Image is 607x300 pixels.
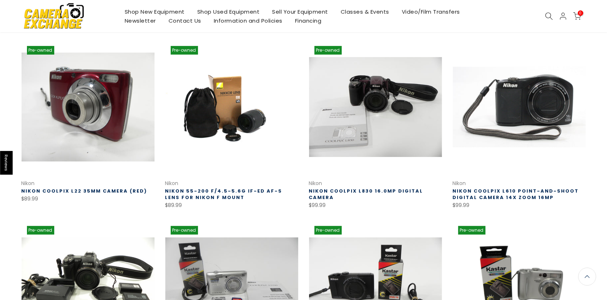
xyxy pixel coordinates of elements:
a: Nikon [309,180,322,187]
div: $99.99 [309,201,442,210]
a: Sell Your Equipment [266,7,335,16]
div: $89.99 [165,201,298,210]
a: Nikon Coolpix L830 16.0mp Digital Camera [309,188,423,201]
a: Back to the top [578,268,596,286]
a: Video/Film Transfers [395,7,466,16]
div: $89.99 [22,194,155,203]
span: 0 [578,10,583,16]
a: Newsletter [118,16,162,25]
a: Financing [289,16,328,25]
a: Nikon [453,180,466,187]
a: Shop Used Equipment [191,7,266,16]
a: Contact Us [162,16,207,25]
a: Nikon [22,180,35,187]
a: Classes & Events [334,7,395,16]
a: Shop New Equipment [118,7,191,16]
a: Information and Policies [207,16,289,25]
a: 0 [573,12,581,20]
a: Nikon CoolPix L610 Point-and-Shoot Digital Camera 14x Zoom 16mp [453,188,579,201]
a: Nikon [165,180,179,187]
a: Nikon Coolpix L22 35mm Camera (Red) [22,188,147,194]
a: Nikon 55-200 f/4.5-5.6G IF-ED AF-S Lens for Nikon F Mount [165,188,282,201]
div: $99.99 [453,201,586,210]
